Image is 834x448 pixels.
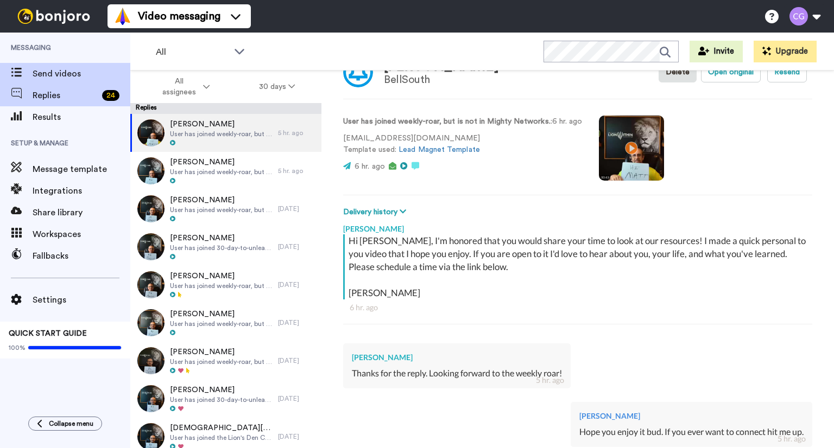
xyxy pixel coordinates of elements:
button: Delivery history [343,206,409,218]
button: Open original [701,62,761,82]
span: User has joined the Lion's Den Community [170,433,273,442]
div: [DATE] [278,242,316,251]
button: All assignees [132,72,235,102]
span: User has joined weekly-roar, but is not in Mighty Networks. [170,319,273,328]
div: [DATE] [278,356,316,365]
div: 24 [102,90,119,101]
span: Share library [33,206,130,219]
button: Upgrade [754,41,817,62]
img: vm-color.svg [114,8,131,25]
span: [DEMOGRAPHIC_DATA][PERSON_NAME] [170,423,273,433]
img: edfaa29d-fc98-448d-9133-f94cd0fef1d1-thumb.jpg [137,233,165,260]
span: User has joined weekly-roar, but is not in Mighty Networks. [170,168,273,176]
div: [PERSON_NAME] [352,352,562,363]
span: Integrations [33,184,130,197]
span: [PERSON_NAME] [170,309,273,319]
span: User has joined weekly-roar, but is not in Mighty Networks. [170,130,273,138]
a: [PERSON_NAME]User has joined weekly-roar, but is not in Mighty Networks.5 hr. ago [130,114,321,152]
div: [PERSON_NAME] [579,411,804,421]
span: QUICK START GUIDE [9,330,87,337]
div: Hi [PERSON_NAME], I'm honored that you would share your time to look at our resources! I made a q... [349,234,810,299]
a: [PERSON_NAME]User has joined weekly-roar, but is not in Mighty Networks.[DATE] [130,304,321,342]
img: 4b47c630-4ca9-4268-8fdb-ee5cbd586b74-thumb.jpg [137,385,165,412]
span: Results [33,111,130,124]
img: 0ffe4ce8-aeca-41aa-81e8-9d0d0445d404-thumb.jpg [137,347,165,374]
span: [PERSON_NAME] [170,157,273,168]
span: User has joined weekly-roar, but is not in Mighty Networks. [170,281,273,290]
img: Image of Matt [343,57,373,87]
div: Thanks for the reply. Looking forward to the weekly roar! [352,367,562,380]
strong: User has joined weekly-roar, but is not in Mighty Networks. [343,118,551,125]
span: Send videos [33,67,130,80]
span: Collapse menu [49,419,93,428]
img: 7cf7b35a-a901-428a-ac21-114c6bca9078-thumb.jpg [137,157,165,184]
span: Message template [33,163,130,176]
div: [DATE] [278,394,316,403]
div: [DATE] [278,432,316,441]
a: [PERSON_NAME]User has joined 30-day-to-unleash, but is not in Mighty Networks.[DATE] [130,228,321,266]
span: 6 hr. ago [355,163,385,170]
span: [PERSON_NAME] [170,195,273,206]
a: [PERSON_NAME]User has joined 30-day-to-unleash, but is not in Mighty Networks.[DATE] [130,380,321,418]
span: Fallbacks [33,249,130,263]
img: b9a9425a-1bfd-4929-9f3f-3cf6d0a74582-thumb.jpg [137,309,165,336]
a: [PERSON_NAME]User has joined weekly-roar, but is not in Mighty Networks.[DATE] [130,342,321,380]
div: 6 hr. ago [350,302,806,313]
a: [PERSON_NAME]User has joined weekly-roar, but is not in Mighty Networks.[DATE] [130,266,321,304]
span: [PERSON_NAME] [170,385,273,395]
img: 37429977-85bf-48b8-ab4f-dec9dd02afe0-thumb.jpg [137,271,165,298]
a: [PERSON_NAME]User has joined weekly-roar, but is not in Mighty Networks.[DATE] [130,190,321,228]
span: [PERSON_NAME] [170,233,273,244]
button: Resend [767,62,807,82]
span: All [156,46,229,59]
span: User has joined 30-day-to-unleash, but is not in Mighty Networks. [170,395,273,404]
span: Video messaging [138,9,220,24]
div: BellSouth [384,74,499,86]
span: User has joined 30-day-to-unleash, but is not in Mighty Networks. [170,244,273,252]
div: [DATE] [278,318,316,327]
span: 100% [9,343,26,352]
div: 5 hr. ago [278,129,316,137]
img: bj-logo-header-white.svg [13,9,94,24]
span: User has joined weekly-roar, but is not in Mighty Networks. [170,206,273,214]
p: [EMAIL_ADDRESS][DOMAIN_NAME] Template used: [343,133,583,156]
div: Replies [130,103,321,114]
div: [DATE] [278,204,316,213]
div: 5 hr. ago [778,433,806,444]
div: [DATE] [278,280,316,289]
img: b5b3f546-fd27-4502-a231-54029f1d9c12-thumb.jpg [137,119,165,146]
span: Replies [33,89,98,102]
button: Invite [690,41,743,62]
span: [PERSON_NAME] [170,119,273,130]
div: Hope you enjoy it bud. If you ever want to connect hit me up. [579,426,804,438]
p: : 6 hr. ago [343,116,583,127]
span: Workspaces [33,228,130,241]
span: [PERSON_NAME] [170,347,273,357]
button: 30 days [235,77,320,97]
div: 5 hr. ago [278,167,316,175]
div: 5 hr. ago [536,375,564,386]
a: Lead Magnet Template [399,146,480,153]
img: da7a8a6d-b0e2-4f4f-a1da-60881be82b73-thumb.jpg [137,195,165,222]
span: Settings [33,293,130,306]
div: [PERSON_NAME] [343,218,812,234]
a: [PERSON_NAME]User has joined weekly-roar, but is not in Mighty Networks.5 hr. ago [130,152,321,190]
span: [PERSON_NAME] [170,271,273,281]
span: User has joined weekly-roar, but is not in Mighty Networks. [170,357,273,366]
button: Collapse menu [28,417,102,431]
span: All assignees [157,76,201,98]
button: Delete [659,62,697,82]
